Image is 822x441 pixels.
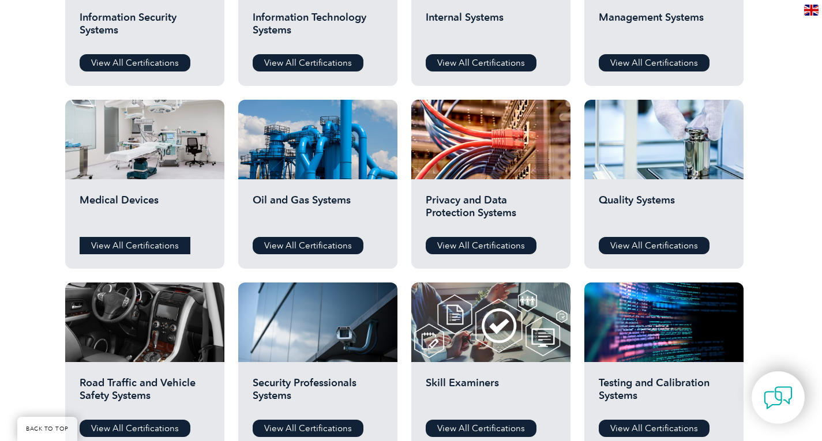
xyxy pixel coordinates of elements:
h2: Management Systems [599,11,729,46]
a: View All Certifications [599,54,710,71]
a: View All Certifications [426,54,536,71]
h2: Information Security Systems [80,11,210,46]
h2: Internal Systems [426,11,556,46]
h2: Privacy and Data Protection Systems [426,194,556,228]
a: View All Certifications [599,420,710,437]
h2: Road Traffic and Vehicle Safety Systems [80,376,210,411]
h2: Quality Systems [599,194,729,228]
img: contact-chat.png [764,383,793,412]
a: View All Certifications [599,237,710,254]
h2: Skill Examiners [426,376,556,411]
h2: Security Professionals Systems [253,376,383,411]
a: View All Certifications [80,420,190,437]
a: View All Certifications [80,54,190,71]
a: View All Certifications [253,420,363,437]
h2: Oil and Gas Systems [253,194,383,228]
a: View All Certifications [426,420,536,437]
a: BACK TO TOP [17,417,77,441]
img: en [804,5,819,16]
a: View All Certifications [80,237,190,254]
h2: Medical Devices [80,194,210,228]
a: View All Certifications [253,237,363,254]
h2: Testing and Calibration Systems [599,376,729,411]
a: View All Certifications [426,237,536,254]
a: View All Certifications [253,54,363,71]
h2: Information Technology Systems [253,11,383,46]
